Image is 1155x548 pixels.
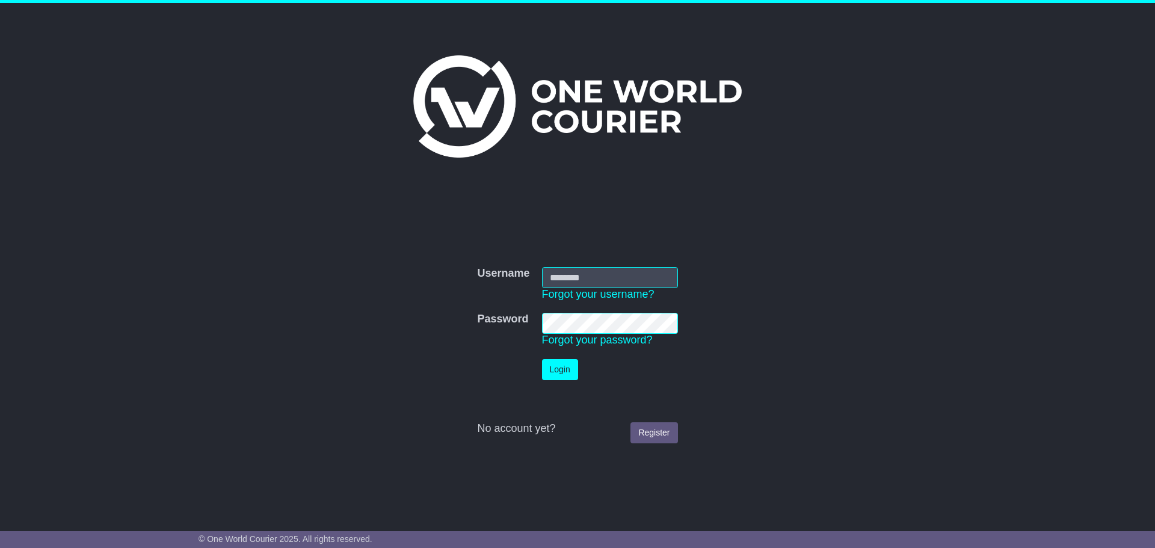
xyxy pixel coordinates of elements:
span: © One World Courier 2025. All rights reserved. [199,534,372,544]
button: Login [542,359,578,380]
label: Username [477,267,529,280]
a: Register [630,422,677,443]
img: One World [413,55,742,158]
label: Password [477,313,528,326]
a: Forgot your username? [542,288,654,300]
div: No account yet? [477,422,677,436]
a: Forgot your password? [542,334,653,346]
